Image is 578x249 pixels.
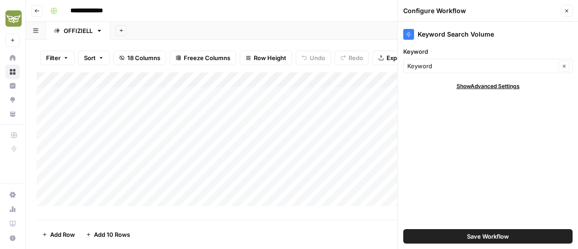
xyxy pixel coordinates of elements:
[94,230,130,239] span: Add 10 Rows
[80,227,135,242] button: Add 10 Rows
[5,216,20,231] a: Learning Hub
[457,82,520,90] span: Show Advanced Settings
[5,93,20,107] a: Opportunities
[5,79,20,93] a: Insights
[403,29,573,40] div: Keyword Search Volume
[5,10,22,27] img: Evergreen Media Logo
[37,227,80,242] button: Add Row
[5,107,20,121] a: Your Data
[296,51,331,65] button: Undo
[403,47,573,56] label: Keyword
[78,51,110,65] button: Sort
[240,51,292,65] button: Row Height
[467,232,509,241] span: Save Workflow
[5,188,20,202] a: Settings
[5,202,20,216] a: Usage
[5,65,20,79] a: Browse
[50,230,75,239] span: Add Row
[127,53,160,62] span: 18 Columns
[373,51,424,65] button: Export CSV
[403,229,573,244] button: Save Workflow
[46,22,110,40] a: OFFIZIELL
[254,53,286,62] span: Row Height
[387,53,419,62] span: Export CSV
[113,51,166,65] button: 18 Columns
[310,53,325,62] span: Undo
[64,26,93,35] div: OFFIZIELL
[407,61,556,70] input: Keyword
[84,53,96,62] span: Sort
[40,51,75,65] button: Filter
[5,51,20,65] a: Home
[335,51,369,65] button: Redo
[5,231,20,245] button: Help + Support
[46,53,61,62] span: Filter
[349,53,363,62] span: Redo
[5,7,20,30] button: Workspace: Evergreen Media
[184,53,230,62] span: Freeze Columns
[170,51,236,65] button: Freeze Columns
